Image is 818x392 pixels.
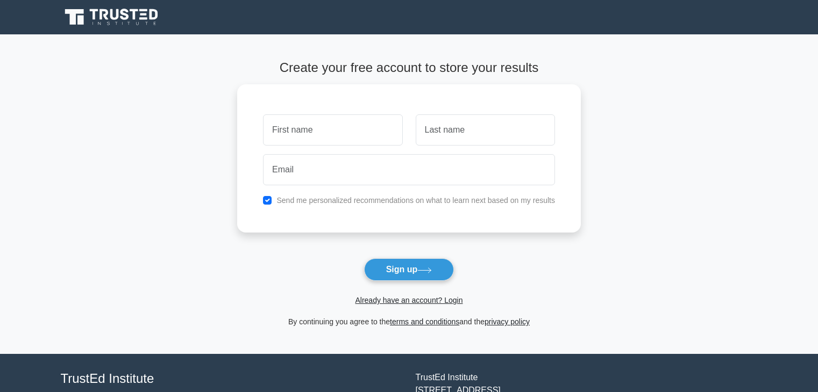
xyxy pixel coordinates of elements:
input: First name [263,114,402,146]
h4: TrustEd Institute [61,371,403,387]
a: terms and conditions [390,317,459,326]
a: privacy policy [485,317,530,326]
div: By continuing you agree to the and the [231,315,587,328]
input: Last name [416,114,555,146]
a: Already have an account? Login [355,296,463,304]
button: Sign up [364,258,454,281]
input: Email [263,154,555,185]
label: Send me personalized recommendations on what to learn next based on my results [276,196,555,205]
h4: Create your free account to store your results [237,60,581,76]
